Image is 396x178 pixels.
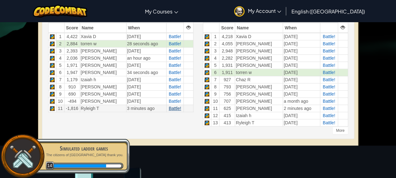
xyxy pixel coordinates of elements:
[211,112,219,119] td: 12
[323,113,335,118] a: Battle!
[219,83,235,91] td: 793
[203,98,211,105] td: Python
[126,23,166,33] th: When
[48,33,56,40] td: Python
[283,23,320,33] th: When
[219,33,235,40] td: 4,218
[211,33,219,40] td: 1
[64,83,80,91] td: 910
[235,69,283,76] td: torren w
[219,47,235,55] td: 2,948
[48,69,56,76] td: Python
[64,40,80,47] td: 2,884
[283,105,320,112] td: 2 minutes ago
[44,153,123,157] p: The citizens of [GEOGRAPHIC_DATA] thank you.
[80,62,126,69] td: [PERSON_NAME]
[80,98,126,105] td: [PERSON_NAME]
[332,127,348,134] div: More
[80,40,126,47] td: torren w
[235,33,283,40] td: Xavia D
[56,33,64,40] td: 1
[211,47,219,55] td: 3
[56,55,64,62] td: 4
[169,99,181,104] span: Battle!
[323,77,335,82] span: Battle!
[203,112,211,119] td: Python
[33,5,88,17] img: CodeCombat logo
[283,83,320,91] td: [DATE]
[283,47,320,55] td: [DATE]
[145,8,172,15] span: My Courses
[219,23,235,33] th: Score
[288,3,368,20] a: English ([GEOGRAPHIC_DATA])
[219,119,235,126] td: 413
[219,69,235,76] td: 1,911
[323,120,335,125] a: Battle!
[80,47,126,55] td: [PERSON_NAME]
[64,47,80,55] td: 2,393
[283,69,320,76] td: [DATE]
[323,34,335,39] span: Battle!
[203,83,211,91] td: Python
[80,76,126,83] td: Izaiah h
[211,105,219,112] td: 11
[48,55,56,62] td: Python
[169,34,181,39] a: Battle!
[283,33,320,40] td: [DATE]
[80,69,126,76] td: [PERSON_NAME]
[203,40,211,47] td: Python
[64,62,80,69] td: 1,971
[56,62,64,69] td: 5
[323,91,335,96] a: Battle!
[169,84,181,89] span: Battle!
[323,106,335,111] a: Battle!
[169,91,181,96] a: Battle!
[234,6,244,17] img: avatar
[64,105,80,112] td: -1,816
[169,41,181,46] a: Battle!
[283,76,320,83] td: [DATE]
[235,76,283,83] td: Chaz R
[169,70,181,75] a: Battle!
[126,69,166,76] td: 34 seconds ago
[235,105,283,112] td: [PERSON_NAME]
[48,98,56,105] td: Python
[323,99,335,104] a: Battle!
[323,84,335,89] span: Battle!
[169,106,181,111] a: Battle!
[80,33,126,40] td: Xavia D
[126,105,166,112] td: 3 minutes ago
[44,144,123,153] div: Simulated ladder games
[283,55,320,62] td: [DATE]
[169,63,181,68] a: Battle!
[126,76,166,83] td: [DATE]
[126,83,166,91] td: [DATE]
[219,105,235,112] td: 625
[283,119,320,126] td: [DATE]
[283,112,320,119] td: [DATE]
[235,40,283,47] td: [PERSON_NAME]
[235,83,283,91] td: [PERSON_NAME]
[211,76,219,83] td: 7
[126,47,166,55] td: [DATE]
[219,55,235,62] td: 2,282
[48,47,56,55] td: Python
[211,69,219,76] td: 6
[169,56,181,61] span: Battle!
[211,55,219,62] td: 4
[64,69,80,76] td: 1,947
[80,83,126,91] td: [PERSON_NAME]
[203,47,211,55] td: Python
[64,23,80,33] th: Score
[64,91,80,98] td: 690
[323,41,335,46] a: Battle!
[56,69,64,76] td: 6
